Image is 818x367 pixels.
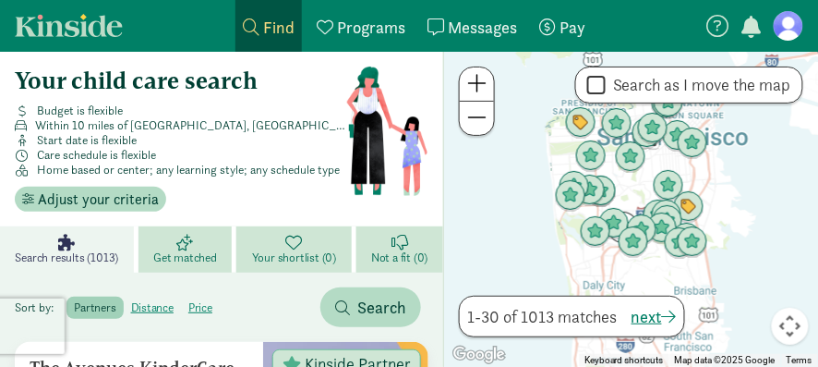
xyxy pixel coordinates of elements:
[37,148,156,163] span: Care schedule is flexible
[675,355,776,365] span: Map data ©2025 Google
[610,219,656,265] div: Click to see details
[356,226,443,273] a: Not a fit (0)
[37,104,123,118] span: Budget is flexible
[644,192,690,239] div: Click to see details
[567,167,613,214] div: Click to see details
[594,101,640,147] div: Click to see details
[630,105,676,152] div: Click to see details
[449,343,510,367] a: Open this area in Google Maps (opens a new window)
[787,355,812,365] a: Terms (opens in new tab)
[449,343,510,367] img: Google
[467,304,617,329] span: 1-30 of 1013 matches
[669,219,716,265] div: Click to see details
[37,133,137,148] span: Start date is flexible
[632,304,677,329] button: next
[357,295,406,320] span: Search
[607,134,654,180] div: Click to see details
[584,354,664,367] button: Keyboard shortcuts
[371,251,427,265] span: Not a fit (0)
[572,209,619,255] div: Click to see details
[35,118,346,133] span: Within 10 miles of [GEOGRAPHIC_DATA], [GEOGRAPHIC_DATA]
[448,17,517,38] span: Messages
[236,226,355,273] a: Your shortlist (0)
[547,173,594,219] div: Click to see details
[669,120,716,166] div: Click to see details
[655,113,701,159] div: Click to see details
[15,251,118,265] span: Search results (1013)
[631,295,677,341] div: Click to see details
[558,100,604,146] div: Click to see details
[153,251,217,265] span: Get matched
[15,14,123,37] a: Kinside
[124,297,181,319] label: distance
[772,308,809,345] button: Map camera controls
[664,215,710,262] div: Click to see details
[656,220,703,266] div: Click to see details
[606,74,791,96] label: Search as I move the map
[645,163,692,209] div: Click to see details
[559,17,585,38] span: Pay
[37,163,340,177] span: Home based or center; any learning style; any schedule type
[15,67,345,96] h4: Your child care search
[578,168,624,214] div: Click to see details
[181,297,220,319] label: price
[337,17,405,38] span: Programs
[551,164,597,210] div: Click to see details
[666,184,712,230] div: Click to see details
[320,287,421,327] button: Search
[138,226,237,273] a: Get matched
[15,187,166,213] button: Adjust your criteria
[639,205,685,251] div: Click to see details
[38,189,159,211] span: Adjust your criteria
[619,207,665,253] div: Click to see details
[252,251,336,265] span: Your shortlist (0)
[591,201,637,247] div: Click to see details
[66,297,123,319] label: partners
[568,133,614,179] div: Click to see details
[263,17,295,38] span: Find
[644,198,691,244] div: Click to see details
[635,192,681,239] div: Click to see details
